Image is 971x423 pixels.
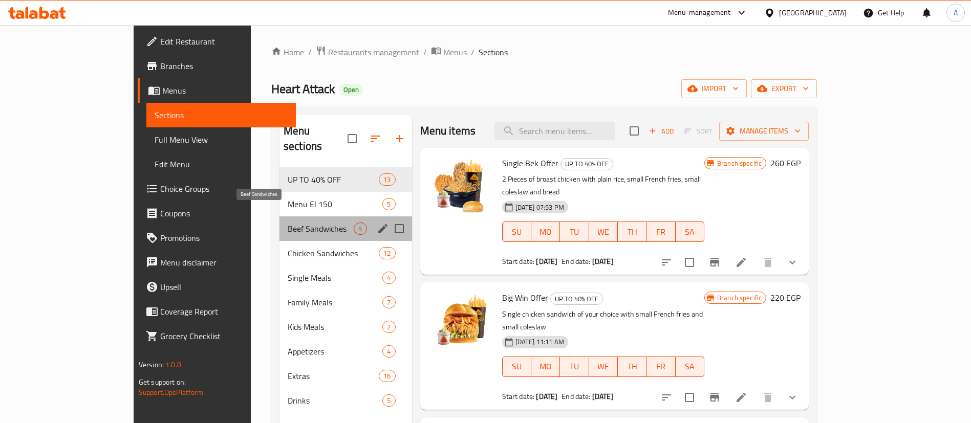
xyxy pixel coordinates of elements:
span: Add [648,125,675,137]
span: Coupons [160,207,288,219]
span: Sort sections [363,126,387,151]
span: Big Win Offer [502,290,548,305]
li: / [308,46,312,58]
div: Extras16 [279,364,412,388]
span: 4 [383,347,395,357]
div: Single Meals4 [279,265,412,290]
button: delete [756,385,780,410]
button: MO [531,221,560,242]
a: Branches [138,54,296,78]
div: Menu El 150 [288,198,382,210]
span: Chicken Sandwiches [288,247,379,259]
button: TU [560,357,589,377]
div: Appetizers4 [279,339,412,364]
div: Family Meals7 [279,290,412,315]
span: Extras [288,370,379,382]
b: [DATE] [536,390,557,403]
span: Select to update [679,252,700,273]
span: Branch specific [713,159,766,168]
div: [GEOGRAPHIC_DATA] [779,7,847,18]
span: 5 [383,199,395,209]
a: Promotions [138,226,296,250]
h2: Menu items [420,123,476,139]
button: Add section [387,126,412,151]
a: Coverage Report [138,299,296,324]
div: Kids Meals2 [279,315,412,339]
span: Kids Meals [288,321,382,333]
span: Promotions [160,232,288,244]
div: UP TO 40% OFF13 [279,167,412,192]
h6: 260 EGP [770,156,801,170]
button: show more [780,385,805,410]
span: Select section first [678,123,719,139]
span: SU [507,225,527,239]
span: Coverage Report [160,305,288,318]
a: Coupons [138,201,296,226]
div: Menu El 1505 [279,192,412,216]
span: End date: [562,390,590,403]
span: FR [651,225,671,239]
button: Add [645,123,678,139]
button: delete [756,250,780,275]
button: SU [502,357,531,377]
svg: Show Choices [786,391,799,404]
span: UP TO 40% OFF [551,293,602,305]
span: Restaurants management [328,46,419,58]
span: A [954,7,958,18]
span: SU [507,359,527,374]
span: Branches [160,60,288,72]
div: items [382,198,395,210]
button: TH [618,221,646,242]
span: Menus [162,84,288,97]
span: SA [680,359,700,374]
span: MO [535,359,556,374]
div: Single Meals [288,272,382,284]
a: Menus [138,78,296,103]
input: search [494,122,615,140]
span: 7 [383,298,395,307]
a: Menu disclaimer [138,250,296,275]
span: Get support on: [139,375,186,389]
a: Restaurants management [316,46,419,59]
span: 2 [383,322,395,332]
div: items [379,173,395,186]
button: SU [502,221,531,242]
span: 4 [383,273,395,283]
button: MO [531,357,560,377]
button: export [751,79,817,98]
span: Heart Attack [271,77,335,100]
a: Grocery Checklist [138,324,296,348]
span: Appetizers [288,345,382,358]
span: Sections [479,46,508,58]
span: [DATE] 07:53 PM [511,203,568,212]
a: Edit menu item [735,391,747,404]
div: items [382,394,395,407]
a: Menus [431,46,467,59]
span: TU [564,225,585,239]
span: Branch specific [713,293,766,303]
div: UP TO 40% OFF [288,173,379,186]
span: export [759,82,809,95]
span: UP TO 40% OFF [561,158,613,170]
div: Menu-management [668,7,731,19]
button: sort-choices [654,250,679,275]
span: 13 [379,175,395,185]
span: [DATE] 11:11 AM [511,337,568,347]
span: FR [651,359,671,374]
b: [DATE] [592,390,614,403]
span: Drinks [288,394,382,407]
div: items [382,321,395,333]
a: Edit menu item [735,256,747,269]
nav: Menu sections [279,163,412,417]
button: Branch-specific-item [702,250,727,275]
h6: 220 EGP [770,291,801,305]
span: Open [339,85,363,94]
span: Manage items [727,125,801,138]
button: SA [676,221,704,242]
div: UP TO 40% OFF [550,293,603,305]
svg: Show Choices [786,256,799,269]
